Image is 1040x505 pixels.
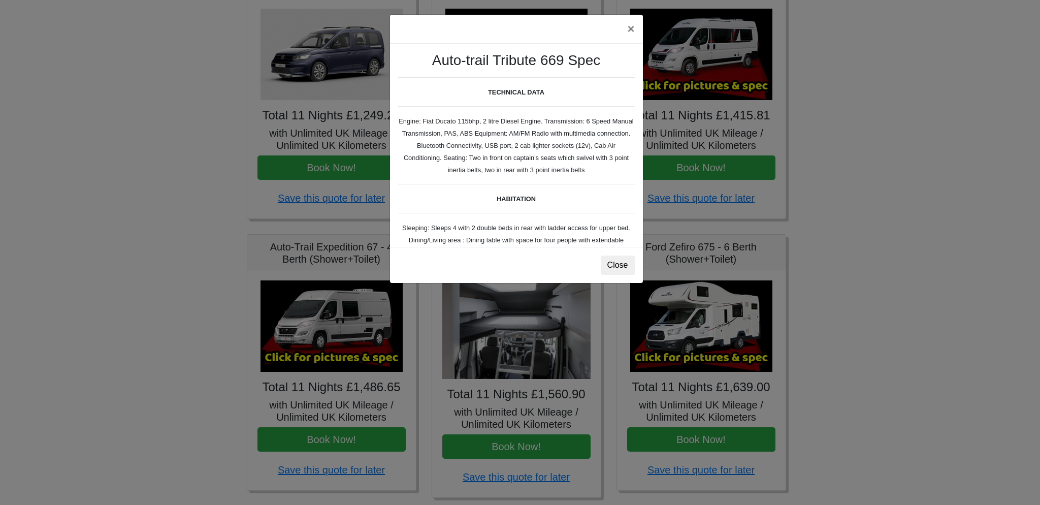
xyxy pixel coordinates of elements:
h3: Auto-trail Tribute 669 Spec [398,52,635,69]
button: Close [601,256,635,275]
b: HABITATION [497,195,536,203]
button: × [619,15,642,43]
b: TECHNICAL DATA [488,88,544,96]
